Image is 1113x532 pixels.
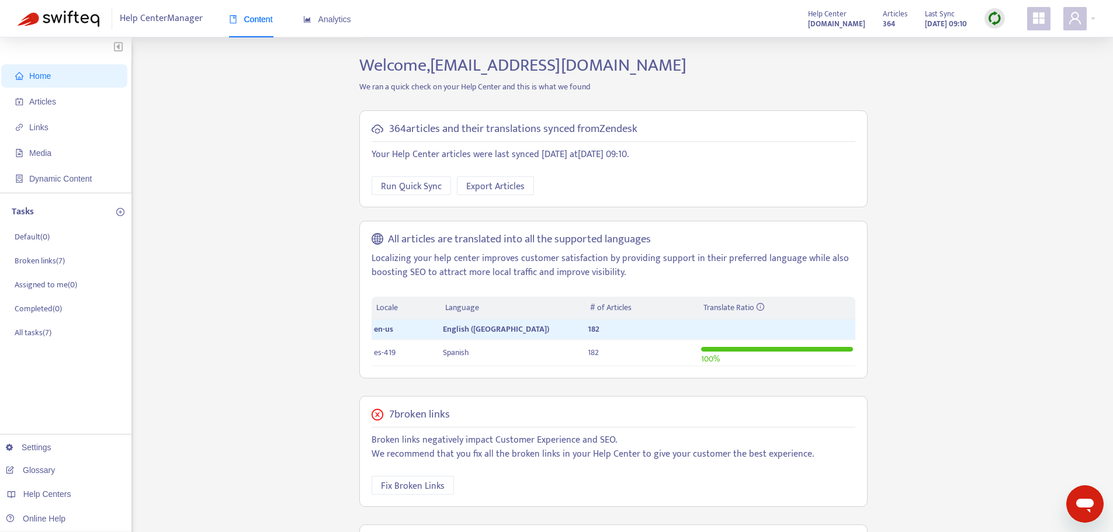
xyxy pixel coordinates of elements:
span: en-us [374,322,393,336]
p: Assigned to me ( 0 ) [15,279,77,291]
span: Dynamic Content [29,174,92,183]
span: 182 [588,322,599,336]
h5: 364 articles and their translations synced from Zendesk [389,123,637,136]
button: Export Articles [457,176,534,195]
span: book [229,15,237,23]
th: Locale [372,297,441,319]
span: English ([GEOGRAPHIC_DATA]) [443,322,549,336]
span: link [15,123,23,131]
span: Welcome, [EMAIL_ADDRESS][DOMAIN_NAME] [359,51,686,80]
span: area-chart [303,15,311,23]
span: Help Center Manager [120,8,203,30]
a: Glossary [6,465,55,475]
span: es-419 [374,346,396,359]
span: cloud-sync [372,123,383,135]
a: Online Help [6,514,65,523]
span: 100 % [701,352,720,366]
span: Analytics [303,15,351,24]
strong: 364 [883,18,895,30]
a: [DOMAIN_NAME] [808,17,865,30]
th: Language [441,297,585,319]
span: Help Centers [23,489,71,499]
span: Media [29,148,51,158]
span: account-book [15,98,23,106]
span: Export Articles [466,179,525,194]
span: container [15,175,23,183]
p: We ran a quick check on your Help Center and this is what we found [351,81,876,93]
p: Broken links ( 7 ) [15,255,65,267]
span: plus-circle [116,208,124,216]
span: Fix Broken Links [381,479,445,493]
strong: [DATE] 09:10 [925,18,967,30]
button: Run Quick Sync [372,176,451,195]
span: home [15,72,23,80]
h5: All articles are translated into all the supported languages [388,233,651,246]
img: Swifteq [18,11,99,27]
strong: [DOMAIN_NAME] [808,18,865,30]
p: All tasks ( 7 ) [15,326,51,339]
span: 182 [588,346,599,359]
span: Articles [29,97,56,106]
img: sync.dc5367851b00ba804db3.png [987,11,1002,26]
span: Content [229,15,273,24]
p: Localizing your help center improves customer satisfaction by providing support in their preferre... [372,252,855,280]
p: Broken links negatively impact Customer Experience and SEO. We recommend that you fix all the bro... [372,433,855,461]
div: Translate Ratio [703,301,851,314]
p: Default ( 0 ) [15,231,50,243]
h5: 7 broken links [389,408,450,422]
span: Last Sync [925,8,955,20]
span: file-image [15,149,23,157]
span: global [372,233,383,246]
th: # of Articles [585,297,698,319]
p: Tasks [12,205,34,219]
span: Links [29,123,48,132]
span: close-circle [372,409,383,420]
iframe: Button to launch messaging window [1066,485,1104,523]
p: Your Help Center articles were last synced [DATE] at [DATE] 09:10 . [372,148,855,162]
span: appstore [1032,11,1046,25]
span: Articles [883,8,907,20]
button: Fix Broken Links [372,476,454,495]
a: Settings [6,443,51,452]
span: Home [29,71,51,81]
span: Spanish [443,346,469,359]
p: Completed ( 0 ) [15,302,62,315]
span: Run Quick Sync [381,179,442,194]
span: Help Center [808,8,847,20]
span: user [1068,11,1082,25]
